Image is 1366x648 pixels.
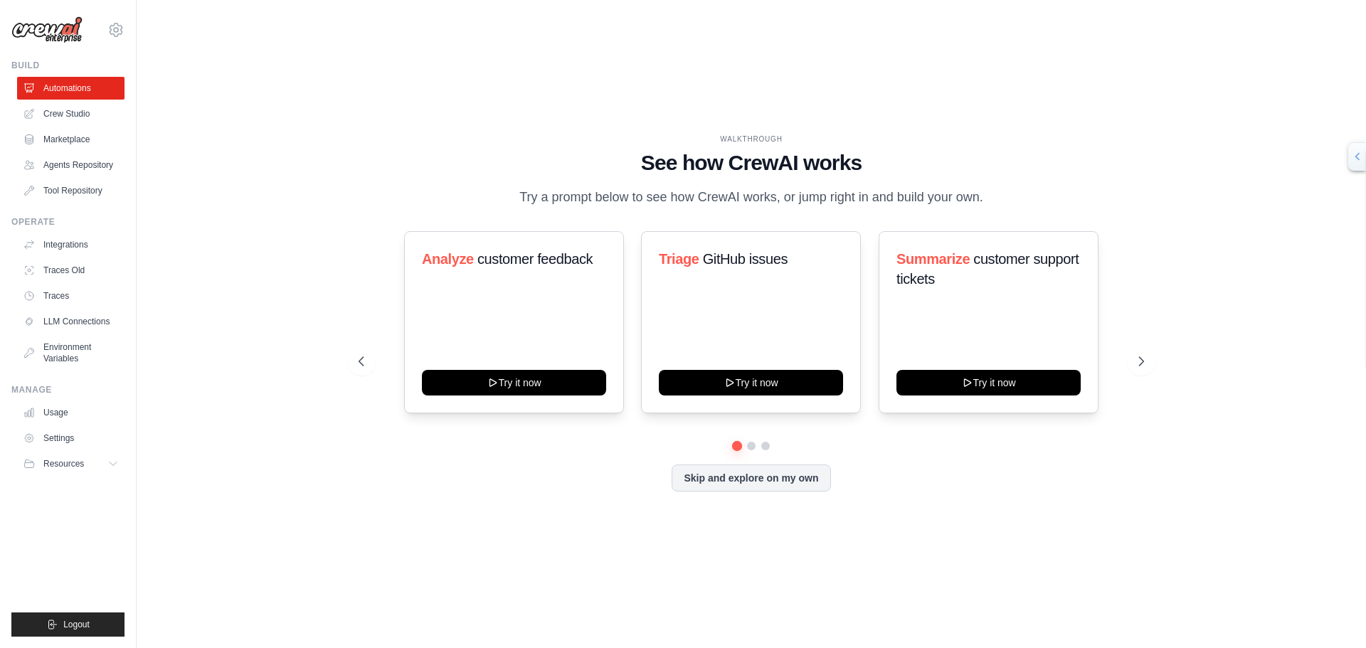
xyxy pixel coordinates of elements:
[422,251,474,267] span: Analyze
[359,150,1144,176] h1: See how CrewAI works
[11,216,125,228] div: Operate
[17,427,125,450] a: Settings
[672,464,830,492] button: Skip and explore on my own
[11,612,125,637] button: Logout
[659,370,843,395] button: Try it now
[896,370,1081,395] button: Try it now
[703,251,788,267] span: GitHub issues
[17,128,125,151] a: Marketplace
[11,16,83,43] img: Logo
[17,336,125,370] a: Environment Variables
[17,285,125,307] a: Traces
[17,179,125,202] a: Tool Repository
[659,251,699,267] span: Triage
[17,233,125,256] a: Integrations
[477,251,593,267] span: customer feedback
[17,452,125,475] button: Resources
[17,154,125,176] a: Agents Repository
[11,60,125,71] div: Build
[896,251,970,267] span: Summarize
[896,251,1079,287] span: customer support tickets
[17,401,125,424] a: Usage
[17,77,125,100] a: Automations
[63,619,90,630] span: Logout
[17,259,125,282] a: Traces Old
[1295,580,1366,648] iframe: Chat Widget
[43,458,84,469] span: Resources
[422,370,606,395] button: Try it now
[17,102,125,125] a: Crew Studio
[11,384,125,395] div: Manage
[17,310,125,333] a: LLM Connections
[359,134,1144,144] div: WALKTHROUGH
[512,187,990,208] p: Try a prompt below to see how CrewAI works, or jump right in and build your own.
